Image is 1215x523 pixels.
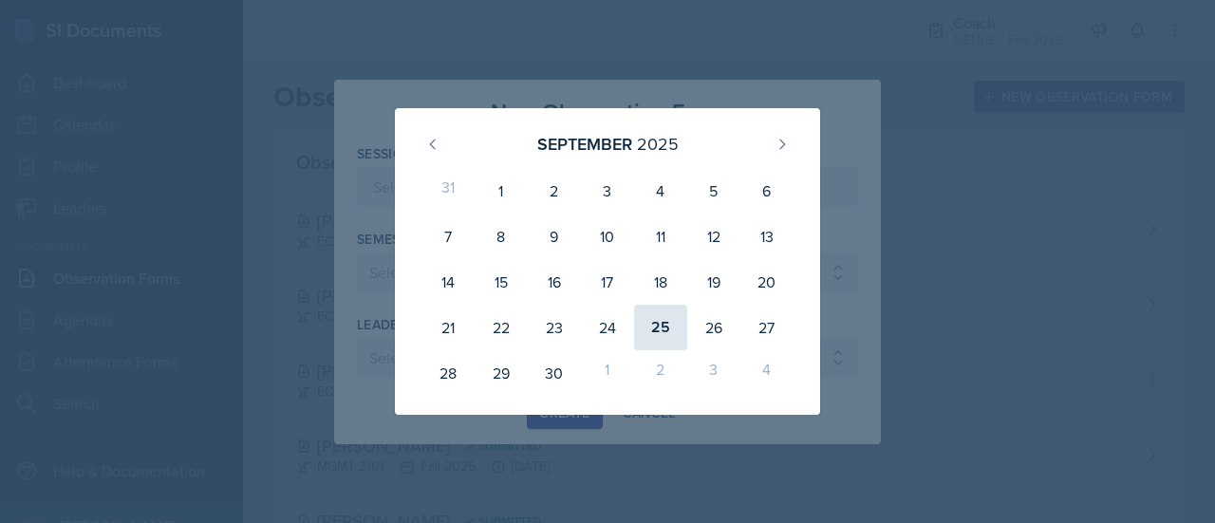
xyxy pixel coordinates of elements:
[475,214,528,259] div: 8
[421,214,475,259] div: 7
[740,259,794,305] div: 20
[634,350,687,396] div: 2
[537,131,632,157] div: September
[421,259,475,305] div: 14
[637,131,679,157] div: 2025
[634,168,687,214] div: 4
[421,350,475,396] div: 28
[421,168,475,214] div: 31
[634,214,687,259] div: 11
[528,214,581,259] div: 9
[581,259,634,305] div: 17
[581,350,634,396] div: 1
[687,305,740,350] div: 26
[740,350,794,396] div: 4
[528,305,581,350] div: 23
[581,168,634,214] div: 3
[687,350,740,396] div: 3
[634,305,687,350] div: 25
[421,305,475,350] div: 21
[528,350,581,396] div: 30
[528,168,581,214] div: 2
[740,168,794,214] div: 6
[475,259,528,305] div: 15
[687,259,740,305] div: 19
[740,305,794,350] div: 27
[687,214,740,259] div: 12
[581,305,634,350] div: 24
[475,305,528,350] div: 22
[740,214,794,259] div: 13
[528,259,581,305] div: 16
[475,168,528,214] div: 1
[687,168,740,214] div: 5
[475,350,528,396] div: 29
[634,259,687,305] div: 18
[581,214,634,259] div: 10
